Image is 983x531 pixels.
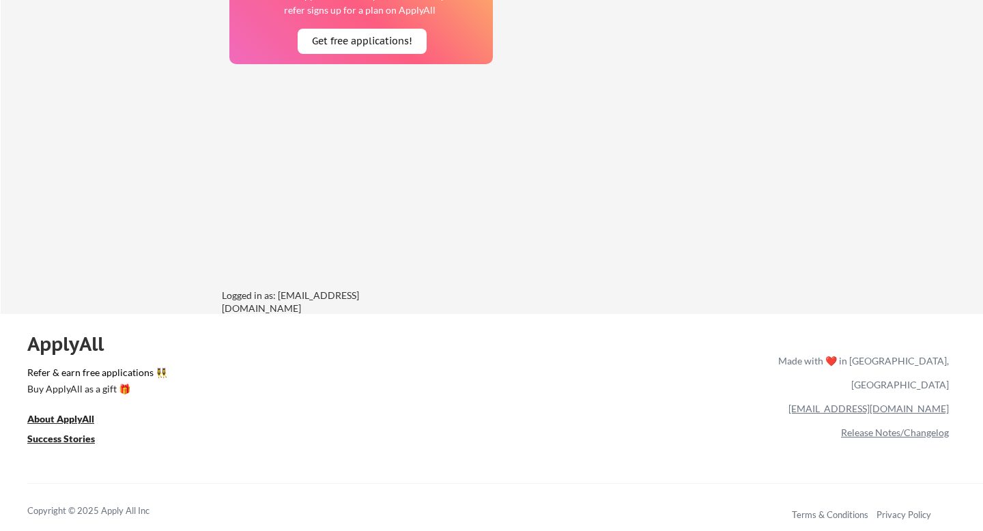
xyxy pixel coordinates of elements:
div: Logged in as: [EMAIL_ADDRESS][DOMAIN_NAME] [222,289,427,315]
a: Refer & earn free applications 👯‍♀️ [27,368,493,382]
button: Get free applications! [298,29,427,54]
a: About ApplyAll [27,412,113,429]
div: Copyright © 2025 Apply All Inc [27,504,184,518]
a: Terms & Conditions [792,509,868,520]
a: [EMAIL_ADDRESS][DOMAIN_NAME] [788,403,949,414]
div: Buy ApplyAll as a gift 🎁 [27,384,164,394]
div: Made with ❤️ in [GEOGRAPHIC_DATA], [GEOGRAPHIC_DATA] [773,349,949,397]
a: Privacy Policy [877,509,931,520]
a: Release Notes/Changelog [841,427,949,438]
u: About ApplyAll [27,413,94,425]
a: Buy ApplyAll as a gift 🎁 [27,382,164,399]
div: ApplyAll [27,332,119,356]
a: Success Stories [27,432,113,449]
u: Success Stories [27,433,95,444]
